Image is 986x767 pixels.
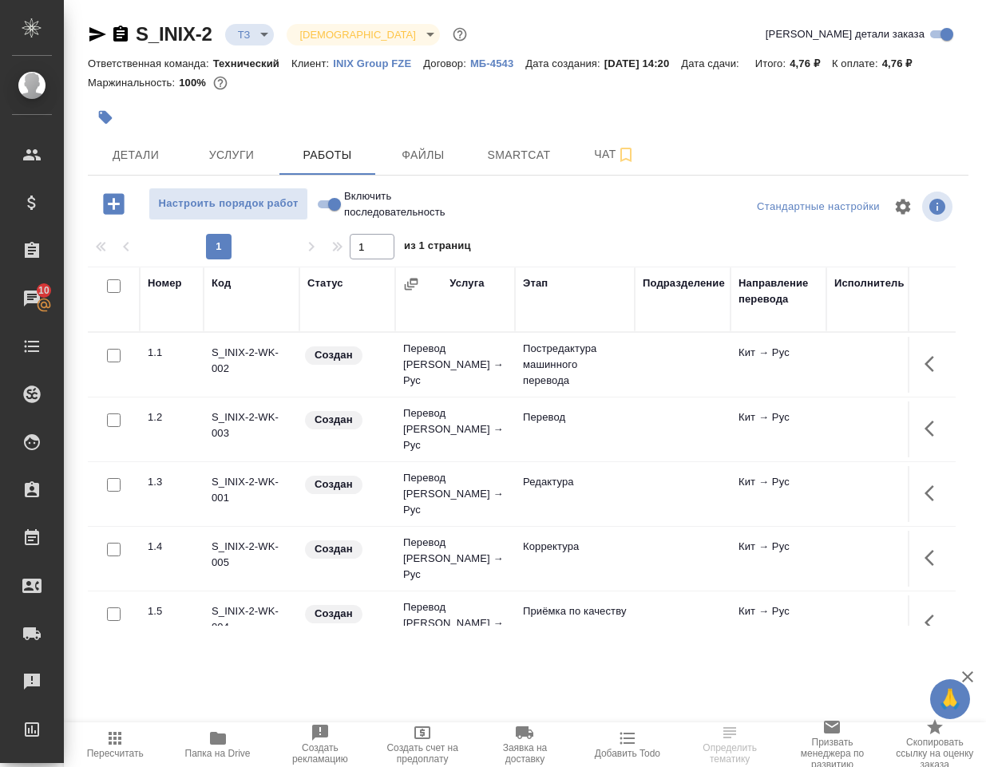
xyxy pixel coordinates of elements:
[289,145,366,165] span: Работы
[92,188,136,220] button: Добавить работу
[882,57,925,69] p: 4,76 ₽
[470,57,525,69] p: МБ-4543
[915,603,953,642] button: Здесь прячутся важные кнопки
[88,77,179,89] p: Маржинальность:
[473,722,576,767] button: Заявка на доставку
[148,188,308,220] button: Настроить порядок работ
[193,145,270,165] span: Услуги
[404,236,471,259] span: из 1 страниц
[790,57,832,69] p: 4,76 ₽
[731,337,826,393] td: Кит → Рус
[287,24,439,45] div: ТЗ
[136,23,212,45] a: S_INIX-2
[303,539,387,560] div: Заказ еще не согласован с клиентом, искать исполнителей рано
[930,679,970,719] button: 🙏
[483,742,566,765] span: Заявка на доставку
[212,275,231,291] div: Код
[937,682,964,716] span: 🙏
[210,73,231,93] button: 0.00 RUB;
[225,24,275,45] div: ТЗ
[111,25,130,44] button: Скопировать ссылку
[915,474,953,512] button: Здесь прячутся важные кнопки
[753,195,884,219] div: split button
[395,591,515,655] td: Перевод [PERSON_NAME] → Рус
[884,722,986,767] button: Скопировать ссылку на оценку заказа
[616,145,636,164] svg: Подписаться
[731,595,826,651] td: Кит → Рус
[576,144,653,164] span: Чат
[731,466,826,522] td: Кит → Рус
[166,722,268,767] button: Папка на Drive
[279,742,362,765] span: Создать рекламацию
[315,541,353,557] p: Создан
[157,195,299,213] span: Настроить порядок работ
[576,722,679,767] button: Добавить Todo
[681,57,742,69] p: Дата сдачи:
[395,397,515,461] td: Перевод [PERSON_NAME] → Рус
[315,347,353,363] p: Создан
[449,275,484,291] div: Услуга
[525,57,604,69] p: Дата создания:
[523,275,548,291] div: Этап
[179,77,210,89] p: 100%
[148,603,196,619] div: 1.5
[481,145,557,165] span: Smartcat
[97,145,174,165] span: Детали
[470,56,525,69] a: МБ-4543
[204,595,299,651] td: S_INIX-2-WK-004
[148,345,196,361] div: 1.1
[755,57,790,69] p: Итого:
[148,409,196,425] div: 1.2
[395,462,515,526] td: Перевод [PERSON_NAME] → Рус
[915,539,953,577] button: Здесь прячутся важные кнопки
[64,722,166,767] button: Пересчитать
[303,345,387,366] div: Заказ еще не согласован с клиентом, искать исполнителей рано
[385,145,461,165] span: Файлы
[295,28,420,42] button: [DEMOGRAPHIC_DATA]
[185,748,251,759] span: Папка на Drive
[381,742,464,765] span: Создать счет на предоплату
[303,603,387,625] div: Заказ еще не согласован с клиентом, искать исполнителей рано
[148,275,182,291] div: Номер
[731,401,826,457] td: Кит → Рус
[395,527,515,591] td: Перевод [PERSON_NAME] → Рус
[148,539,196,555] div: 1.4
[595,748,660,759] span: Добавить Todo
[523,539,627,555] p: Корректура
[315,476,353,492] p: Создан
[213,57,291,69] p: Технический
[88,57,213,69] p: Ответственная команда:
[915,345,953,383] button: Здесь прячутся важные кнопки
[303,409,387,431] div: Заказ еще не согласован с клиентом, искать исполнителей рано
[523,603,627,619] p: Приёмка по качеству
[523,474,627,490] p: Редактура
[204,401,299,457] td: S_INIX-2-WK-003
[395,333,515,397] td: Перевод [PERSON_NAME] → Рус
[884,188,922,226] span: Настроить таблицу
[333,57,423,69] p: INIX Group FZE
[204,337,299,393] td: S_INIX-2-WK-002
[523,409,627,425] p: Перевод
[922,192,956,222] span: Посмотреть информацию
[344,188,445,220] span: Включить последовательность
[4,279,60,318] a: 10
[315,412,353,428] p: Создан
[291,57,333,69] p: Клиент:
[88,100,123,135] button: Добавить тэг
[29,283,59,298] span: 10
[88,25,107,44] button: Скопировать ссылку для ЯМессенджера
[731,531,826,587] td: Кит → Рус
[449,24,470,45] button: Доп статусы указывают на важность/срочность заказа
[739,275,818,307] div: Направление перевода
[834,275,905,291] div: Исполнитель
[403,276,419,292] button: Сгруппировать
[915,409,953,448] button: Здесь прячутся важные кнопки
[87,748,144,759] span: Пересчитать
[679,722,781,767] button: Определить тематику
[523,341,627,389] p: Постредактура машинного перевода
[604,57,682,69] p: [DATE] 14:20
[204,466,299,522] td: S_INIX-2-WK-001
[269,722,371,767] button: Создать рекламацию
[307,275,343,291] div: Статус
[371,722,473,767] button: Создать счет на предоплату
